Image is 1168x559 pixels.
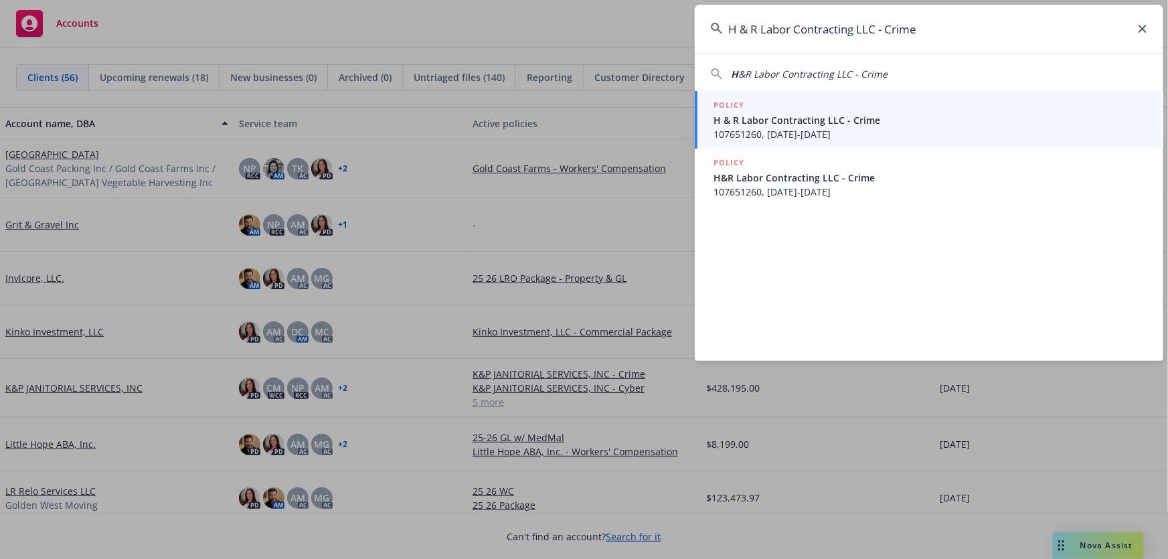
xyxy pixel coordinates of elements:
[714,171,1147,185] span: H&R Labor Contracting LLC - Crime
[738,68,888,80] span: &R Labor Contracting LLC - Crime
[714,113,1147,127] span: H & R Labor Contracting LLC - Crime
[714,156,744,169] h5: POLICY
[695,149,1163,206] a: POLICYH&R Labor Contracting LLC - Crime107651260, [DATE]-[DATE]
[695,5,1163,53] input: Search...
[695,91,1163,149] a: POLICYH & R Labor Contracting LLC - Crime107651260, [DATE]-[DATE]
[714,185,1147,199] span: 107651260, [DATE]-[DATE]
[714,127,1147,141] span: 107651260, [DATE]-[DATE]
[731,68,738,80] span: H
[714,98,744,112] h5: POLICY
